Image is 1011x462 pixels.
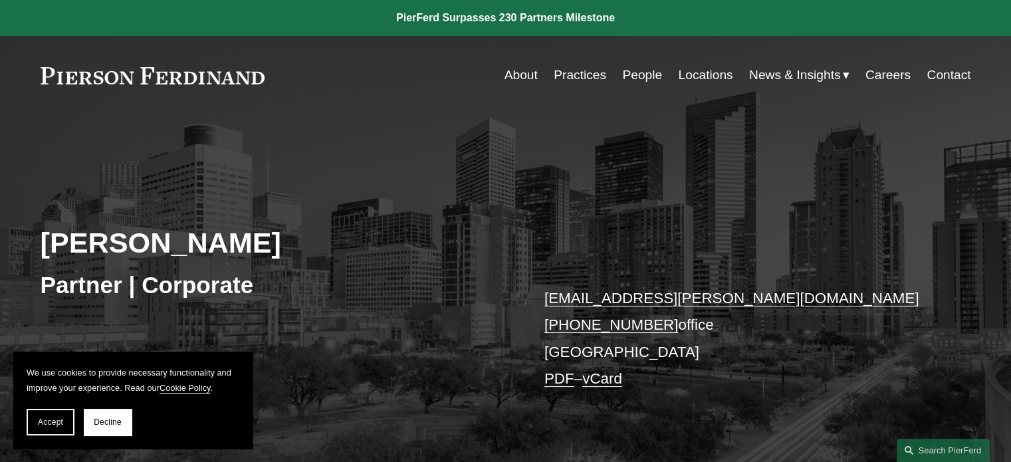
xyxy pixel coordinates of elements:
[13,352,253,449] section: Cookie banner
[41,225,506,260] h2: [PERSON_NAME]
[41,271,506,300] h3: Partner | Corporate
[27,409,74,435] button: Accept
[897,439,990,462] a: Search this site
[544,290,919,306] a: [EMAIL_ADDRESS][PERSON_NAME][DOMAIN_NAME]
[544,316,679,333] a: [PHONE_NUMBER]
[678,62,732,88] a: Locations
[505,62,538,88] a: About
[544,285,932,392] p: office [GEOGRAPHIC_DATA] –
[749,64,841,87] span: News & Insights
[544,370,574,387] a: PDF
[749,62,849,88] a: folder dropdown
[160,383,211,393] a: Cookie Policy
[927,62,970,88] a: Contact
[94,417,122,427] span: Decline
[27,365,239,396] p: We use cookies to provide necessary functionality and improve your experience. Read our .
[554,62,606,88] a: Practices
[865,62,911,88] a: Careers
[582,370,622,387] a: vCard
[84,409,132,435] button: Decline
[38,417,63,427] span: Accept
[622,62,662,88] a: People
